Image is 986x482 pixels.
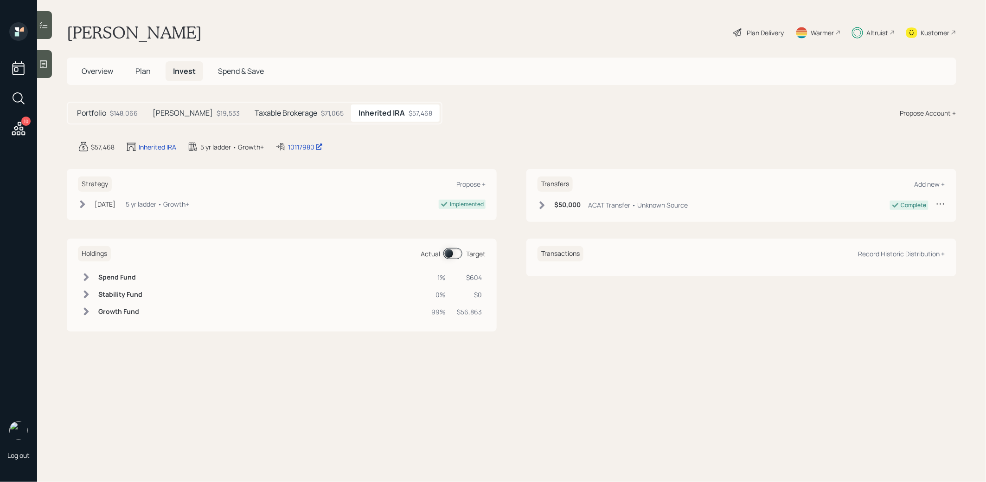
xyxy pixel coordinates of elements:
div: Warmer [811,28,834,38]
div: 0% [431,290,446,300]
h6: Transfers [538,176,573,192]
h6: Spend Fund [98,274,142,281]
img: treva-nostdahl-headshot.png [9,421,28,440]
h6: Strategy [78,176,112,192]
div: Record Historic Distribution + [858,249,945,258]
div: 10 [21,117,31,126]
div: Implemented [450,200,484,208]
div: $57,468 [409,108,432,118]
div: Add new + [915,180,945,189]
span: Invest [173,66,196,76]
div: Altruist [867,28,889,38]
div: Log out [7,451,30,460]
h6: Holdings [78,246,111,261]
div: Actual [421,249,440,259]
span: Spend & Save [218,66,264,76]
h5: [PERSON_NAME] [153,109,213,117]
span: Plan [135,66,151,76]
div: $71,065 [321,108,344,118]
div: 1% [431,273,446,282]
div: Propose Account + [900,108,956,118]
div: $19,533 [217,108,240,118]
div: Kustomer [921,28,950,38]
div: [DATE] [95,199,115,209]
h1: [PERSON_NAME] [67,22,202,43]
h5: Inherited IRA [359,109,405,117]
h6: Stability Fund [98,291,142,299]
div: Inherited IRA [139,142,176,152]
div: Plan Delivery [747,28,784,38]
span: Overview [82,66,113,76]
div: $57,468 [91,142,115,152]
div: 5 yr ladder • Growth+ [200,142,264,152]
h6: $50,000 [554,201,581,209]
div: Propose + [456,180,486,189]
div: $56,863 [457,307,482,317]
div: $148,066 [110,108,138,118]
div: Complete [901,201,927,209]
h5: Taxable Brokerage [255,109,317,117]
div: $0 [457,290,482,300]
div: 99% [431,307,446,317]
h6: Growth Fund [98,308,142,316]
h5: Portfolio [77,109,106,117]
div: 10117980 [288,142,323,152]
div: Target [466,249,486,259]
div: ACAT Transfer • Unknown Source [588,200,688,210]
div: 5 yr ladder • Growth+ [126,199,189,209]
h6: Transactions [538,246,583,261]
div: $604 [457,273,482,282]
